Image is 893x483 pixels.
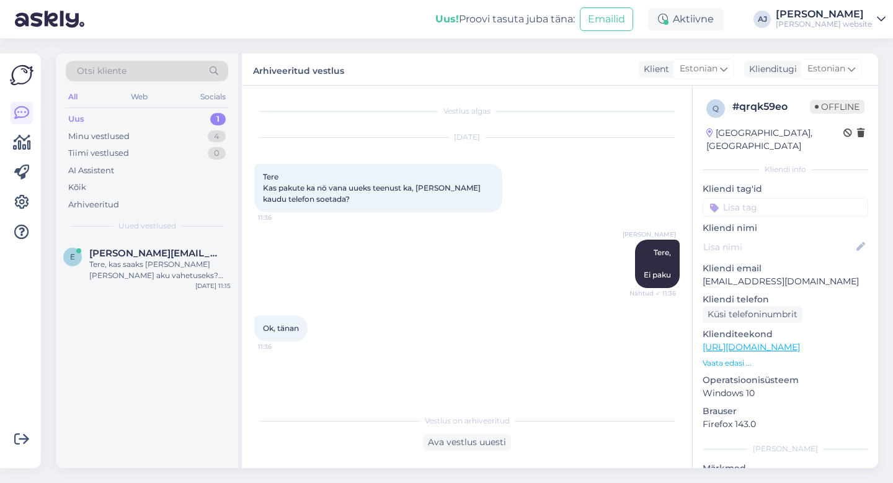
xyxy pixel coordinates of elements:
p: Windows 10 [703,387,868,400]
span: Nähtud ✓ 11:36 [629,289,676,298]
span: Estonian [680,62,718,76]
p: Kliendi telefon [703,293,868,306]
div: Klient [639,63,669,76]
div: 1 [210,113,226,125]
p: Firefox 143.0 [703,418,868,431]
p: Kliendi email [703,262,868,275]
div: Socials [198,89,228,105]
div: All [66,89,80,105]
div: Minu vestlused [68,130,130,143]
a: [PERSON_NAME][PERSON_NAME] website [776,9,886,29]
div: Kõik [68,181,86,194]
div: Aktiivne [648,8,724,30]
span: Vestlus on arhiveeritud [425,415,510,427]
div: 0 [208,147,226,160]
div: Arhiveeritud [68,199,119,211]
span: Tere Kas pakute ka nö vana uueks teenust ka, [PERSON_NAME] kaudu telefon soetada? [263,172,482,204]
div: Küsi telefoninumbrit [703,306,802,323]
div: Tiimi vestlused [68,147,129,160]
b: Uus! [435,13,459,25]
p: [EMAIL_ADDRESS][DOMAIN_NAME] [703,275,868,288]
div: [PERSON_NAME] [703,443,868,454]
div: Tere, kas saaks [PERSON_NAME] [PERSON_NAME] aku vahetuseks? Arve nr 3177 [89,259,231,281]
div: Klienditugi [744,63,797,76]
span: e [70,252,75,261]
span: [PERSON_NAME] [623,230,676,239]
p: Kliendi tag'id [703,183,868,196]
span: Estonian [807,62,845,76]
div: Vestlus algas [254,106,680,117]
p: Kliendi nimi [703,222,868,235]
span: q [713,104,719,113]
div: # qrqk59eo [732,99,810,114]
img: Askly Logo [10,63,33,87]
span: Otsi kliente [77,65,127,78]
div: [PERSON_NAME] website [776,19,872,29]
p: Brauser [703,405,868,418]
span: Ok, tänan [263,323,299,333]
div: [DATE] 11:15 [195,281,231,291]
div: Web [128,89,150,105]
span: 11:36 [258,213,304,222]
div: [GEOGRAPHIC_DATA], [GEOGRAPHIC_DATA] [706,127,843,153]
span: Tere, Ei paku [644,248,671,279]
div: Kliendi info [703,164,868,175]
p: Operatsioonisüsteem [703,374,868,387]
span: e.kekkonen@atlasbaltic.net [89,248,218,259]
p: Vaata edasi ... [703,358,868,369]
div: Uus [68,113,84,125]
div: Ava vestlus uuesti [423,434,511,451]
div: [DATE] [254,132,680,143]
div: AI Assistent [68,165,114,177]
p: Märkmed [703,462,868,475]
div: [PERSON_NAME] [776,9,872,19]
div: AJ [753,11,771,28]
span: Uued vestlused [118,220,176,232]
label: Arhiveeritud vestlus [253,61,344,78]
div: Proovi tasuta juba täna: [435,12,575,27]
span: Offline [810,100,864,114]
button: Emailid [580,7,633,31]
input: Lisa tag [703,198,868,217]
a: [URL][DOMAIN_NAME] [703,341,800,353]
p: Klienditeekond [703,328,868,341]
span: 11:36 [258,342,304,351]
div: 4 [208,130,226,143]
input: Lisa nimi [703,240,854,254]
